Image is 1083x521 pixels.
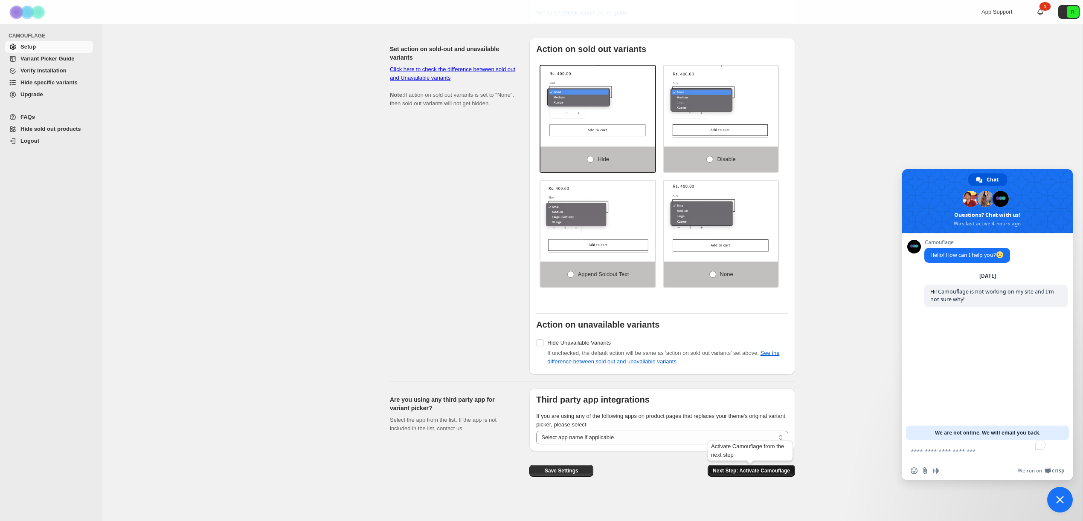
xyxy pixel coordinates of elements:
button: Avatar with initials R [1058,5,1080,19]
button: Save Settings [529,465,593,477]
span: Chat [987,173,999,186]
span: Setup [20,43,36,50]
a: Setup [5,41,93,53]
span: Hide specific variants [20,79,78,86]
b: Action on sold out variants [536,44,646,54]
div: [DATE] [979,273,996,279]
span: If action on sold out variants is set to "None", then sold out variants will not get hidden [390,66,515,107]
span: Select the app from the list. If the app is not included in the list, contact us. [390,417,496,432]
a: Variant Picker Guide [5,53,93,65]
a: Hide specific variants [5,77,93,89]
span: Camouflage [924,239,1010,245]
span: Send a file [922,467,929,474]
span: Hide [598,156,609,162]
a: Logout [5,135,93,147]
div: 1 [1039,2,1051,11]
span: We run on [1018,467,1042,474]
span: Verify Installation [20,67,67,74]
a: FAQs [5,111,93,123]
span: Save Settings [545,467,578,474]
img: Disable [664,66,778,138]
span: Upgrade [20,91,43,98]
a: 1 [1036,8,1045,16]
span: Hello! How can I help you? [930,251,1004,259]
span: Avatar with initials R [1067,6,1079,18]
span: Insert an emoji [911,467,918,474]
textarea: To enrich screen reader interactions, please activate Accessibility in Grammarly extension settings [911,440,1047,461]
span: If you are using any of the following apps on product pages that replaces your theme's original v... [536,413,785,428]
img: None [664,181,778,253]
span: Next Step: Activate Camouflage [713,467,790,474]
img: Append soldout text [540,181,655,253]
img: Hide [540,66,655,138]
span: App Support [981,9,1012,15]
span: Logout [20,138,39,144]
span: Disable [717,156,735,162]
span: Hide Unavailable Variants [547,340,611,346]
span: If unchecked, the default action will be same as 'action on sold out variants' set above. [547,350,779,365]
a: Verify Installation [5,65,93,77]
span: None [720,271,733,277]
span: CAMOUFLAGE [9,32,96,39]
button: Next Step: Activate Camouflage [708,465,795,477]
span: Crisp [1052,467,1064,474]
a: Close chat [1047,487,1073,512]
a: Chat [968,173,1007,186]
b: Action on unavailable variants [536,320,659,329]
span: Variant Picker Guide [20,55,74,62]
span: We are not online. We will email you back. [935,426,1040,440]
b: Note: [390,92,404,98]
span: Audio message [933,467,940,474]
span: FAQs [20,114,35,120]
span: Append soldout text [578,271,629,277]
span: Hide sold out products [20,126,81,132]
b: Third party app integrations [536,395,650,404]
h2: Set action on sold-out and unavailable variants [390,45,516,62]
h2: Are you using any third party app for variant picker? [390,395,516,412]
a: We run onCrisp [1018,467,1064,474]
a: Click here to check the difference between sold out and Unavailable variants [390,66,515,81]
img: Camouflage [7,0,49,24]
a: Upgrade [5,89,93,101]
text: R [1071,9,1074,14]
span: Hi! Camouflage is not working on my site and I'm not sure why! [930,288,1054,303]
a: Hide sold out products [5,123,93,135]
